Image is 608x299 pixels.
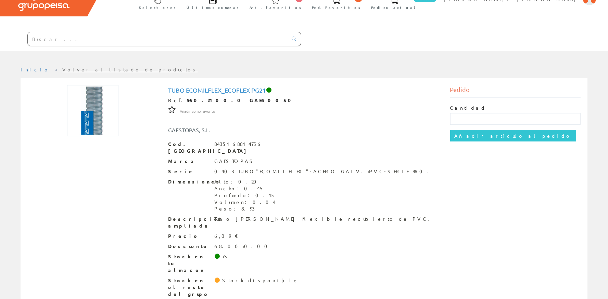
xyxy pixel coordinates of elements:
[163,126,328,134] div: GAESTOPAS, S.L.
[180,109,215,114] span: Añadir como favorito
[215,158,256,165] div: GAESTOPAS
[215,216,434,222] div: Tubo [PERSON_NAME] flexible recubierto de PVC.
[450,105,486,111] label: Cantidad
[139,4,176,11] span: Selectores
[180,108,215,114] a: Añadir como favorito
[250,4,301,11] span: Art. favoritos
[168,168,210,175] span: Serie
[312,4,360,11] span: Ped. favoritos
[168,178,210,185] span: Dimensiones
[215,205,276,212] div: Peso: 8.93
[168,243,210,250] span: Descuento
[450,130,576,141] input: Añadir artículo al pedido
[168,87,440,94] h1: Tubo Ecomilflex_ecoflex Pg21
[222,253,228,260] div: 75
[215,233,239,240] div: 6,09 €
[215,168,433,175] div: 0403 TUBO"ECOMILFLEX"-ACERO GALV.+PVC-SERIE 960.
[215,199,276,206] div: Volumen: 0.04
[215,243,272,250] div: 68.00+0.00
[168,97,440,104] div: Ref.
[371,4,418,11] span: Pedido actual
[187,4,239,11] span: Últimas compras
[215,141,263,148] div: 8435168814756
[215,178,276,185] div: Alto: 0.20
[168,253,210,274] span: Stock en tu almacen
[63,66,198,72] a: Volver al listado de productos
[168,141,210,154] span: Cod. [GEOGRAPHIC_DATA]
[168,277,210,298] span: Stock en el resto del grupo
[168,233,210,240] span: Precio
[187,97,296,103] strong: 960.2100.0 GAES0050
[215,185,276,192] div: Ancho: 0.45
[21,66,50,72] a: Inicio
[450,85,581,98] div: Pedido
[222,277,299,284] div: Stock disponible
[67,85,118,136] img: Foto artículo Tubo Ecomilflex_ecoflex Pg21 (150x150)
[28,32,288,46] input: Buscar ...
[168,216,210,229] span: Descripción ampliada
[168,158,210,165] span: Marca
[215,192,276,199] div: Profundo: 0.45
